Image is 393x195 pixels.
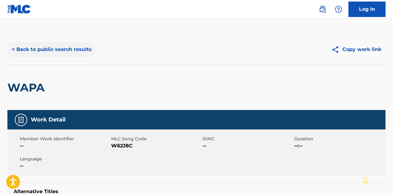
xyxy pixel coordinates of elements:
span: --:-- [294,142,384,150]
img: MLC Logo [7,5,31,14]
div: Drag [364,172,368,190]
h2: WAPA [7,81,48,95]
img: search [319,6,326,13]
img: Copy work link [332,46,342,53]
span: W62J8C [111,142,201,150]
span: -- [203,142,293,150]
iframe: Chat Widget [362,165,393,195]
button: Copy work link [327,42,386,57]
span: -- [20,162,110,170]
div: Help [332,3,345,15]
img: help [335,6,342,13]
span: ISWC [203,136,293,142]
span: Member Work Identifier [20,136,110,142]
span: Duration [294,136,384,142]
a: Log In [349,2,386,17]
h5: Alternative Titles [14,189,379,195]
h5: Work Detail [31,116,65,123]
span: Language [20,156,110,162]
a: Public Search [316,3,329,15]
button: < Back to public search results [7,42,96,57]
span: -- [20,142,110,150]
span: MLC Song Code [111,136,201,142]
img: Work Detail [17,116,25,124]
